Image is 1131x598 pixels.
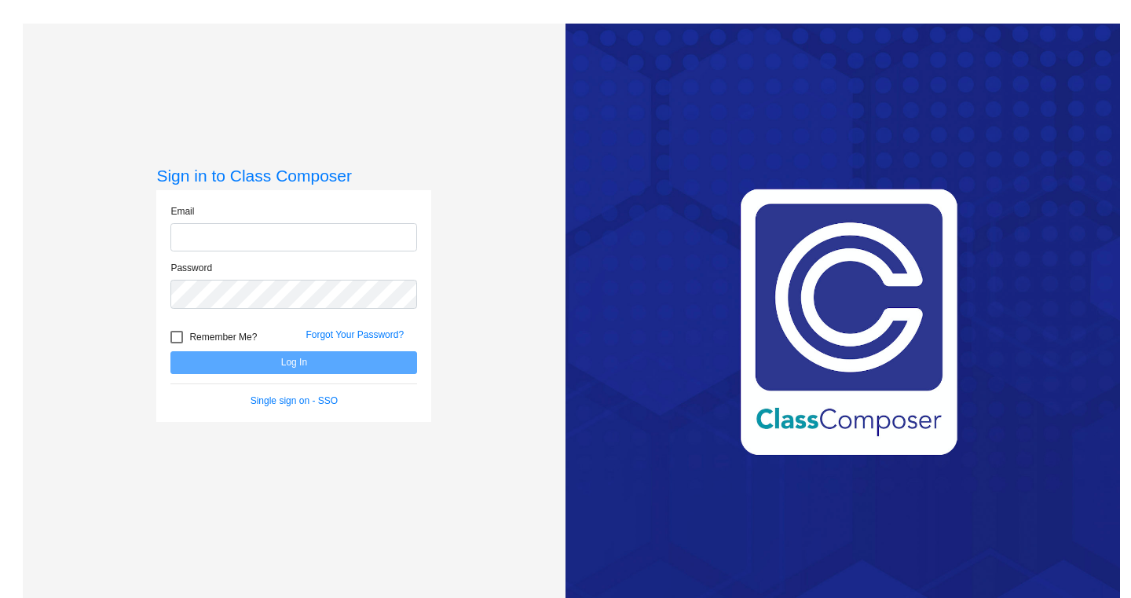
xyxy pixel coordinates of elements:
a: Forgot Your Password? [306,329,404,340]
label: Email [170,204,194,218]
h3: Sign in to Class Composer [156,166,431,185]
button: Log In [170,351,417,374]
a: Single sign on - SSO [251,395,338,406]
span: Remember Me? [189,328,257,347]
label: Password [170,261,212,275]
